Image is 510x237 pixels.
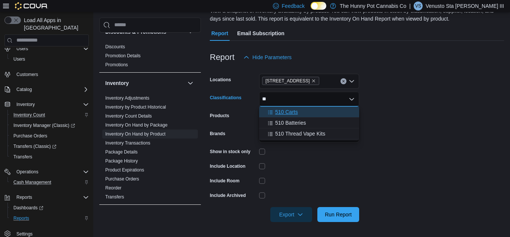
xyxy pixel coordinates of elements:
[105,149,138,155] a: Package Details
[7,120,92,131] a: Inventory Manager (Classic)
[237,26,284,41] span: Email Subscription
[210,53,234,62] h3: Report
[409,1,411,10] p: |
[7,54,92,64] button: Users
[105,140,150,146] span: Inventory Transactions
[10,131,89,140] span: Purchase Orders
[105,104,166,110] span: Inventory by Product Historical
[13,179,51,185] span: Cash Management
[414,1,423,10] div: Venusto Sta Maria III
[105,131,165,137] span: Inventory On Hand by Product
[13,100,89,109] span: Inventory
[13,215,29,221] span: Reports
[16,86,32,92] span: Catalog
[282,2,305,10] span: Feedback
[15,2,48,10] img: Cova
[99,42,201,72] div: Discounts & Promotions
[105,149,138,155] span: Package Details
[211,26,228,41] span: Report
[210,7,500,23] div: View a snapshot of inventory availability by product. You can view products in stock by classific...
[259,118,359,128] button: 510 Batteries
[99,94,201,204] div: Inventory
[317,207,359,222] button: Run Report
[105,194,124,200] a: Transfers
[105,185,121,191] span: Reorder
[13,44,89,53] span: Users
[13,70,41,79] a: Customers
[210,131,225,137] label: Brands
[10,110,48,119] a: Inventory Count
[10,142,59,151] a: Transfers (Classic)
[13,112,45,118] span: Inventory Count
[311,79,316,83] button: Remove 2173 Yonge St from selection in this group
[105,122,168,128] span: Inventory On Hand by Package
[13,193,89,202] span: Reports
[262,77,319,85] span: 2173 Yonge St
[13,85,35,94] button: Catalog
[105,167,144,173] a: Product Expirations
[265,77,310,85] span: [STREET_ADDRESS]
[16,169,38,175] span: Operations
[7,152,92,162] button: Transfers
[7,141,92,152] a: Transfers (Classic)
[7,213,92,224] button: Reports
[259,107,359,118] button: 510 Carts
[10,142,89,151] span: Transfers (Classic)
[270,207,312,222] button: Export
[10,214,32,223] a: Reports
[10,110,89,119] span: Inventory Count
[105,158,138,164] span: Package History
[13,70,89,79] span: Customers
[426,1,504,10] p: Venusto Sta [PERSON_NAME] III
[7,131,92,141] button: Purchase Orders
[13,44,31,53] button: Users
[10,178,54,187] a: Cash Management
[10,152,35,161] a: Transfers
[105,185,121,191] a: Reorder
[16,194,32,200] span: Reports
[275,108,298,116] span: 510 Carts
[10,152,89,161] span: Transfers
[186,27,195,36] button: Discounts & Promotions
[1,99,92,110] button: Inventory
[105,194,124,200] span: Transfers
[105,79,184,87] button: Inventory
[105,95,149,101] a: Inventory Adjustments
[105,104,166,110] a: Inventory by Product Historical
[210,95,242,101] label: Classifications
[16,72,38,78] span: Customers
[10,55,89,64] span: Users
[1,192,92,203] button: Reports
[13,85,89,94] span: Catalog
[16,231,32,237] span: Settings
[105,113,152,119] a: Inventory Count Details
[340,78,346,84] button: Clear input
[259,107,359,139] div: Choose from the following options
[210,113,229,119] label: Products
[275,130,325,137] span: 510 Thread Vape Kits
[21,16,89,31] span: Load All Apps in [GEOGRAPHIC_DATA]
[210,192,246,198] label: Include Archived
[186,79,195,88] button: Inventory
[10,55,28,64] a: Users
[105,79,129,87] h3: Inventory
[7,203,92,213] a: Dashboards
[10,121,89,130] span: Inventory Manager (Classic)
[10,131,50,140] a: Purchase Orders
[275,207,308,222] span: Export
[210,149,251,155] label: Show in stock only
[105,158,138,164] a: Package History
[16,101,35,107] span: Inventory
[10,121,78,130] a: Inventory Manager (Classic)
[7,110,92,120] button: Inventory Count
[105,113,152,119] span: Inventory Count Details
[1,69,92,80] button: Customers
[10,214,89,223] span: Reports
[105,62,128,67] a: Promotions
[105,176,139,182] a: Purchase Orders
[252,54,292,61] span: Hide Parameters
[13,193,35,202] button: Reports
[105,131,165,137] a: Inventory On Hand by Product
[210,163,245,169] label: Include Location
